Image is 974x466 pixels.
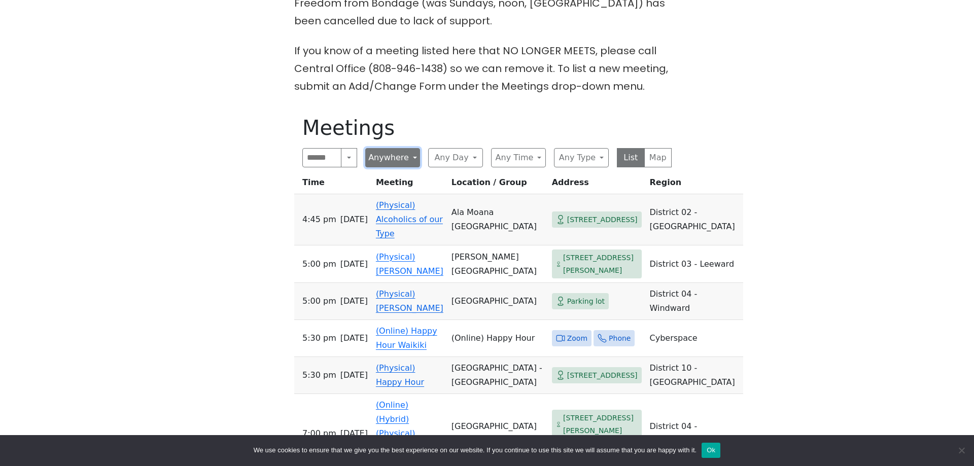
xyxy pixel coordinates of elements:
td: Cyberspace [646,320,743,357]
td: [GEOGRAPHIC_DATA] [447,283,548,320]
span: [DATE] [340,294,368,308]
button: Any Type [554,148,609,167]
span: [DATE] [340,212,368,227]
span: [STREET_ADDRESS][PERSON_NAME] [563,412,638,437]
a: (Online) Happy Hour Waikiki [376,326,437,350]
span: [STREET_ADDRESS][PERSON_NAME] [563,252,638,276]
span: [STREET_ADDRESS] [567,213,638,226]
th: Address [548,175,646,194]
span: We use cookies to ensure that we give you the best experience on our website. If you continue to ... [254,445,697,455]
td: (Online) Happy Hour [447,320,548,357]
span: [DATE] [340,257,368,271]
td: Ala Moana [GEOGRAPHIC_DATA] [447,194,548,245]
span: [DATE] [340,426,368,441]
td: District 04 - Windward [646,283,743,320]
button: Any Day [428,148,483,167]
h1: Meetings [302,116,672,140]
td: [GEOGRAPHIC_DATA] - [GEOGRAPHIC_DATA] [447,357,548,394]
button: Map [644,148,672,167]
span: 5:30 PM [302,368,336,382]
input: Search [302,148,341,167]
button: Any Time [491,148,546,167]
button: Ok [702,443,720,458]
span: Phone [609,332,631,345]
th: Time [294,175,372,194]
a: (Physical) [PERSON_NAME] [376,289,443,313]
td: District 02 - [GEOGRAPHIC_DATA] [646,194,743,245]
span: No [956,445,966,455]
th: Region [646,175,743,194]
td: [PERSON_NAME][GEOGRAPHIC_DATA] [447,245,548,283]
span: 7:00 PM [302,426,336,441]
th: Location / Group [447,175,548,194]
span: 5:30 PM [302,331,336,345]
td: District 03 - Leeward [646,245,743,283]
span: [DATE] [340,331,368,345]
button: Search [341,148,357,167]
a: (Physical) Alcoholics of our Type [376,200,443,238]
span: [STREET_ADDRESS] [567,369,638,382]
a: (Physical) [PERSON_NAME] [376,252,443,276]
td: District 10 - [GEOGRAPHIC_DATA] [646,357,743,394]
span: 4:45 PM [302,212,336,227]
th: Meeting [372,175,447,194]
span: Zoom [567,332,587,345]
span: 5:00 PM [302,257,336,271]
span: Parking lot [567,295,605,308]
button: List [617,148,645,167]
p: If you know of a meeting listed here that NO LONGER MEETS, please call Central Office (808-946-14... [294,42,680,95]
span: 5:00 PM [302,294,336,308]
a: (Physical) Happy Hour [376,363,424,387]
button: Anywhere [365,148,420,167]
span: [DATE] [340,368,368,382]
